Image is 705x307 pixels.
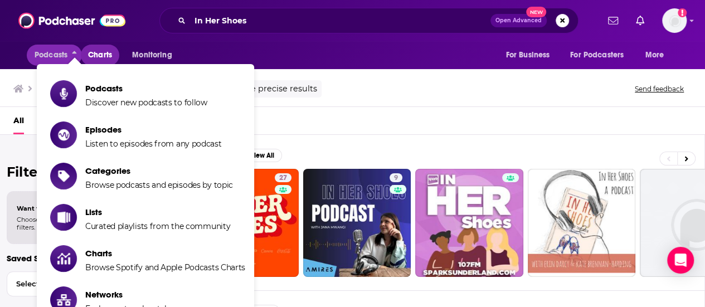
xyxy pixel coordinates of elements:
a: Charts [81,45,119,66]
span: Monitoring [132,47,172,63]
span: Curated playlists from the community [85,221,230,231]
button: open menu [638,45,678,66]
button: Send feedback [631,84,687,94]
a: 9 [390,173,402,182]
span: Lists [85,207,230,217]
button: open menu [124,45,186,66]
span: New [526,7,546,17]
span: Browse Spotify and Apple Podcasts Charts [85,262,245,272]
span: Episodes [85,124,222,135]
div: Open Intercom Messenger [667,247,694,274]
button: Select [7,271,160,296]
button: Open AdvancedNew [490,14,547,27]
button: open menu [563,45,640,66]
span: Want to filter your results? [17,204,105,212]
span: Open Advanced [495,18,542,23]
span: Charts [88,47,112,63]
span: Listen to episodes from any podcast [85,139,222,149]
h2: Filter By [7,164,160,180]
span: Podcasts [35,47,67,63]
span: For Podcasters [570,47,624,63]
img: User Profile [662,8,687,33]
p: Saved Searches [7,253,160,264]
input: Search podcasts, credits, & more... [190,12,490,30]
span: Charts [85,248,245,259]
svg: Add a profile image [678,8,687,17]
a: Show notifications dropdown [604,11,623,30]
button: Show profile menu [662,8,687,33]
span: Podcasts [85,83,207,94]
span: Discover new podcasts to follow [85,98,207,108]
span: For Business [505,47,550,63]
span: 9 [394,173,398,184]
span: Browse podcasts and episodes by topic [85,180,233,190]
div: Search podcasts, credits, & more... [159,8,578,33]
a: Show notifications dropdown [631,11,649,30]
span: Networks [85,289,189,300]
img: Podchaser - Follow, Share and Rate Podcasts [18,10,125,31]
span: Select [7,280,136,287]
button: open menu [498,45,563,66]
span: Choose a tab above to access filters. [17,216,105,231]
button: close menu [27,45,82,66]
a: 9 [303,169,411,277]
span: Categories [85,165,233,176]
span: More [645,47,664,63]
a: All [13,111,24,134]
span: Logged in as psamuelson01 [662,8,687,33]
